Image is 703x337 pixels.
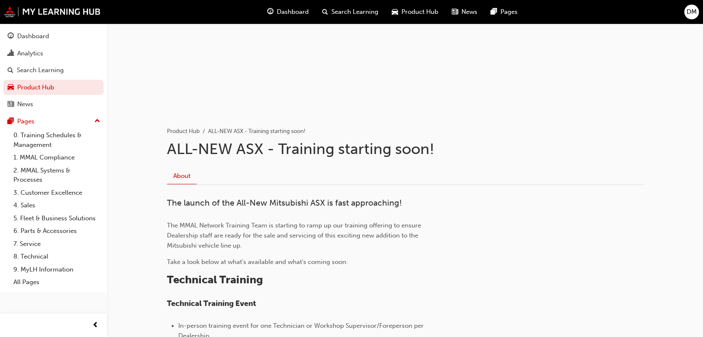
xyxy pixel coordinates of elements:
button: DM [684,5,699,19]
span: news-icon [8,101,14,108]
span: pages-icon [8,118,14,125]
span: The launch of the All-New Mitsubishi ASX is fast approaching! [167,198,402,208]
span: car-icon [392,7,398,17]
div: Search Learning [17,65,64,75]
span: DM [687,7,697,17]
button: DashboardAnalyticsSearch LearningProduct HubNews [3,27,104,114]
a: About [167,168,197,184]
a: Search Learning [3,63,104,78]
span: guage-icon [267,7,273,17]
span: Technical Training Event [167,299,256,308]
span: up-icon [94,116,100,127]
a: Analytics [3,46,104,61]
img: mmal [4,6,101,17]
span: The MMAL Network Training Team is starting to ramp up our training offering to ensure Dealership ... [167,222,423,249]
span: Dashboard [277,7,309,17]
span: Search Learning [331,7,378,17]
a: pages-iconPages [484,3,524,21]
a: Product Hub [3,80,104,95]
a: 4. Sales [10,199,104,212]
a: news-iconNews [445,3,484,21]
span: Take a look below at what's available and what's coming soon: [167,258,348,266]
div: Analytics [17,49,43,58]
span: pages-icon [491,7,497,17]
a: 3. Customer Excellence [10,186,104,199]
a: All Pages [10,276,104,289]
span: search-icon [322,7,328,17]
a: 5. Fleet & Business Solutions [10,212,104,225]
h1: ALL-NEW ASX - Training starting soon! [167,140,643,158]
span: News [461,7,477,17]
div: Dashboard [17,31,49,41]
span: Pages [500,7,518,17]
div: News [17,99,33,109]
span: chart-icon [8,50,14,57]
span: car-icon [8,84,14,91]
a: search-iconSearch Learning [315,3,385,21]
span: Product Hub [401,7,438,17]
span: search-icon [8,67,13,74]
span: guage-icon [8,33,14,40]
a: guage-iconDashboard [260,3,315,21]
a: 2. MMAL Systems & Processes [10,164,104,186]
a: 9. MyLH Information [10,263,104,276]
a: 6. Parts & Accessories [10,225,104,238]
a: 8. Technical [10,250,104,263]
button: Pages [3,114,104,129]
div: Pages [17,117,34,126]
a: Dashboard [3,29,104,44]
li: ALL-NEW ASX - Training starting soon! [208,127,305,136]
span: news-icon [452,7,458,17]
a: Product Hub [167,128,200,135]
a: car-iconProduct Hub [385,3,445,21]
a: 7. Service [10,238,104,251]
span: prev-icon [92,320,99,331]
a: 1. MMAL Compliance [10,151,104,164]
a: News [3,97,104,112]
a: 0. Training Schedules & Management [10,129,104,151]
span: Technical Training [167,273,263,286]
